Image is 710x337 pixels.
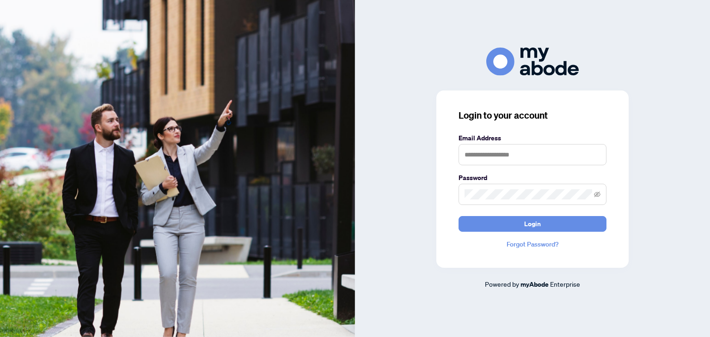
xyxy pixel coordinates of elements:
button: Login [459,216,606,232]
a: myAbode [520,279,549,289]
a: Forgot Password? [459,239,606,249]
label: Email Address [459,133,606,143]
span: Login [524,217,541,231]
label: Password [459,173,606,183]
img: ma-logo [486,48,579,76]
span: Enterprise [550,280,580,288]
span: eye-invisible [594,191,600,198]
span: Powered by [485,280,519,288]
h3: Login to your account [459,109,606,122]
